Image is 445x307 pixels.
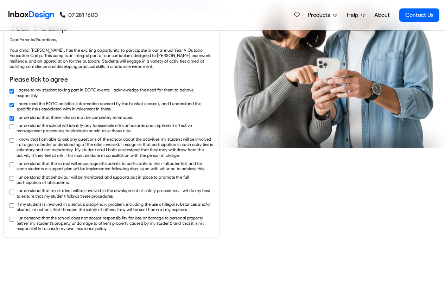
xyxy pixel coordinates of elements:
[17,136,213,158] label: I know that I am able to ask any questions of the school about the activities my student will be ...
[347,11,361,19] span: Help
[17,188,213,199] label: I understand that my student will be involved in the development of safety procedures. I will do ...
[17,114,133,120] label: I understand that these risks cannot be completely eliminated.
[372,8,392,22] a: About
[17,123,213,134] label: I understand the school will identify any foreseeable risks or hazards and implement effective ma...
[9,37,213,69] div: Dear Parents/Guardians, Your child, [PERSON_NAME], has the exciting opportunity to participate in...
[399,8,439,22] a: Contact Us
[17,215,213,231] label: I understand that the school does not accept responsibility for loss or damage to personal proper...
[344,8,368,22] a: Help
[17,161,213,172] label: I understand that the school will encourage all students to participate to their full potential, ...
[308,11,333,19] span: Products
[17,87,213,98] label: I agree to my student taking part in EOTC events. I acknowledge the need for them to behave respo...
[9,75,213,84] h6: Please tick to agree
[17,101,213,112] label: I have read the EOTC activities information covered by the blanket consent, and I understand the ...
[17,202,213,212] label: If my student is involved in a serious disciplinary problem, including the use of illegal substan...
[17,174,213,185] label: I understand that behaviour will be monitored and supports put in place to promote the full parti...
[305,8,340,22] a: Products
[60,11,98,19] a: 07 281 1600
